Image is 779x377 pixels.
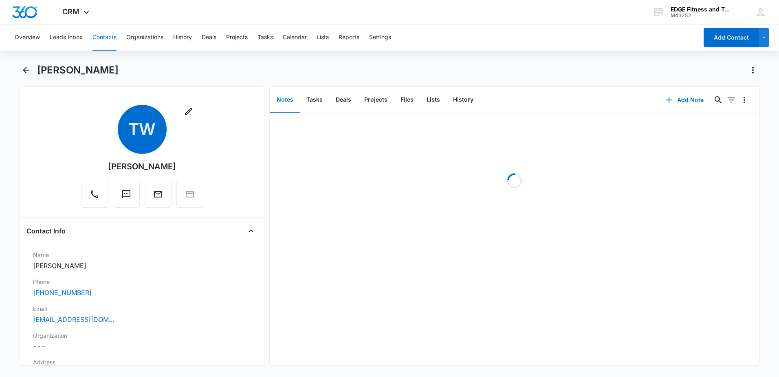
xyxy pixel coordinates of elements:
[257,24,273,51] button: Tasks
[738,93,751,106] button: Overflow Menu
[20,64,32,77] button: Back
[300,87,329,113] button: Tasks
[26,226,66,236] h4: Contact Info
[394,87,420,113] button: Files
[270,87,300,113] button: Notes
[329,87,358,113] button: Deals
[145,181,172,208] button: Email
[81,181,108,208] button: Call
[145,193,172,200] a: Email
[712,93,725,106] button: Search...
[62,7,79,16] span: CRM
[26,328,257,355] div: Organization---
[81,193,108,200] a: Call
[113,193,140,200] a: Text
[33,288,92,297] a: [PHONE_NUMBER]
[671,13,730,18] div: account id
[226,24,248,51] button: Projects
[33,277,251,286] label: Phone
[358,87,394,113] button: Projects
[704,28,759,47] button: Add Contact
[26,301,257,328] div: Email[EMAIL_ADDRESS][DOMAIN_NAME]
[420,87,447,113] button: Lists
[92,24,117,51] button: Contacts
[283,24,307,51] button: Calendar
[369,24,391,51] button: Settings
[113,181,140,208] button: Text
[33,342,251,351] dd: ---
[173,24,192,51] button: History
[33,251,251,259] label: Name
[725,93,738,106] button: Filters
[671,6,730,13] div: account name
[33,358,251,366] label: Address
[33,304,251,313] label: Email
[317,24,329,51] button: Lists
[244,224,257,237] button: Close
[658,90,712,110] button: Add Note
[15,24,40,51] button: Overview
[26,274,257,301] div: Phone[PHONE_NUMBER]
[108,160,176,173] div: [PERSON_NAME]
[50,24,83,51] button: Leads Inbox
[746,64,759,77] button: Actions
[339,24,359,51] button: Reports
[37,64,119,76] h1: [PERSON_NAME]
[118,105,167,154] span: TW
[33,315,114,324] a: [EMAIL_ADDRESS][DOMAIN_NAME]
[26,247,257,274] div: Name[PERSON_NAME]
[202,24,216,51] button: Deals
[33,331,251,340] label: Organization
[126,24,163,51] button: Organizations
[33,261,251,271] dd: [PERSON_NAME]
[447,87,480,113] button: History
